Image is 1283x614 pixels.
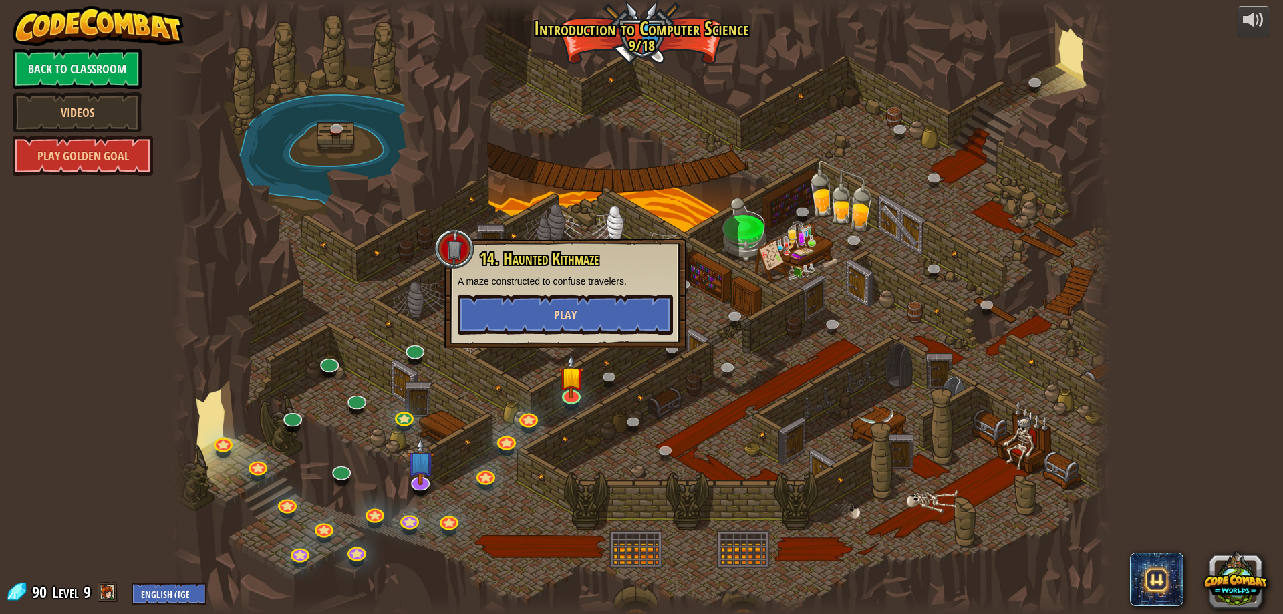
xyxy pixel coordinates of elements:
[13,136,153,176] a: Play Golden Goal
[32,581,51,603] span: 90
[458,295,673,335] button: Play
[13,6,184,46] img: CodeCombat - Learn how to code by playing a game
[554,307,577,323] span: Play
[13,49,142,89] a: Back to Classroom
[458,275,673,288] p: A maze constructed to confuse travelers.
[52,581,79,603] span: Level
[13,92,142,132] a: Videos
[1237,6,1270,37] button: Adjust volume
[84,581,91,603] span: 9
[559,355,584,399] img: level-banner-started.png
[480,247,599,270] span: 14. Haunted Kithmaze
[406,438,434,485] img: level-banner-unstarted-subscriber.png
